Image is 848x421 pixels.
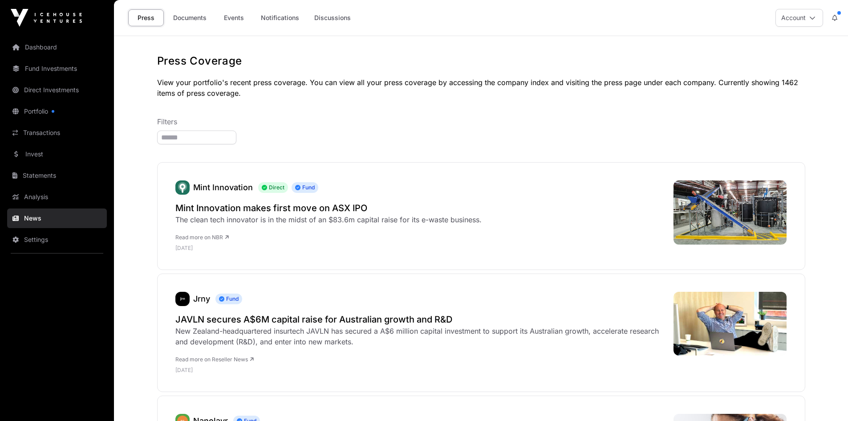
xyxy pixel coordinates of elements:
[175,202,482,214] a: Mint Innovation makes first move on ASX IPO
[674,292,787,356] img: 4067502-0-12102500-1759452043-David-Leach.jpg
[216,9,252,26] a: Events
[7,208,107,228] a: News
[775,9,823,27] button: Account
[175,234,229,241] a: Read more on NBR
[128,9,164,26] a: Press
[215,294,242,304] span: Fund
[193,294,210,303] a: Jrny
[7,59,107,78] a: Fund Investments
[7,230,107,249] a: Settings
[7,102,107,121] a: Portfolio
[7,123,107,143] a: Transactions
[157,77,805,98] p: View your portfolio's recent press coverage. You can view all your press coverage by accessing th...
[157,116,805,127] p: Filters
[193,183,253,192] a: Mint Innovation
[175,245,482,252] p: [DATE]
[674,180,787,245] img: mint-innovation-hammer-mill-.jpeg
[258,182,288,193] span: Direct
[7,144,107,164] a: Invest
[157,54,805,68] h1: Press Coverage
[803,378,848,421] iframe: Chat Widget
[308,9,357,26] a: Discussions
[175,292,190,306] img: jrny148.png
[167,9,212,26] a: Documents
[175,367,665,374] p: [DATE]
[175,180,190,195] a: Mint Innovation
[7,80,107,100] a: Direct Investments
[175,180,190,195] img: Mint.svg
[175,292,190,306] a: Jrny
[11,9,82,27] img: Icehouse Ventures Logo
[175,214,482,225] div: The clean tech innovator is in the midst of an $83.6m capital raise for its e-waste business.
[292,182,318,193] span: Fund
[175,326,665,347] div: New Zealand-headquartered insurtech JAVLN has secured a A$6 million capital investment to support...
[175,313,665,326] a: JAVLN secures A$6M capital raise for Australian growth and R&D
[255,9,305,26] a: Notifications
[7,187,107,207] a: Analysis
[7,37,107,57] a: Dashboard
[175,356,254,363] a: Read more on Reseller News
[7,166,107,185] a: Statements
